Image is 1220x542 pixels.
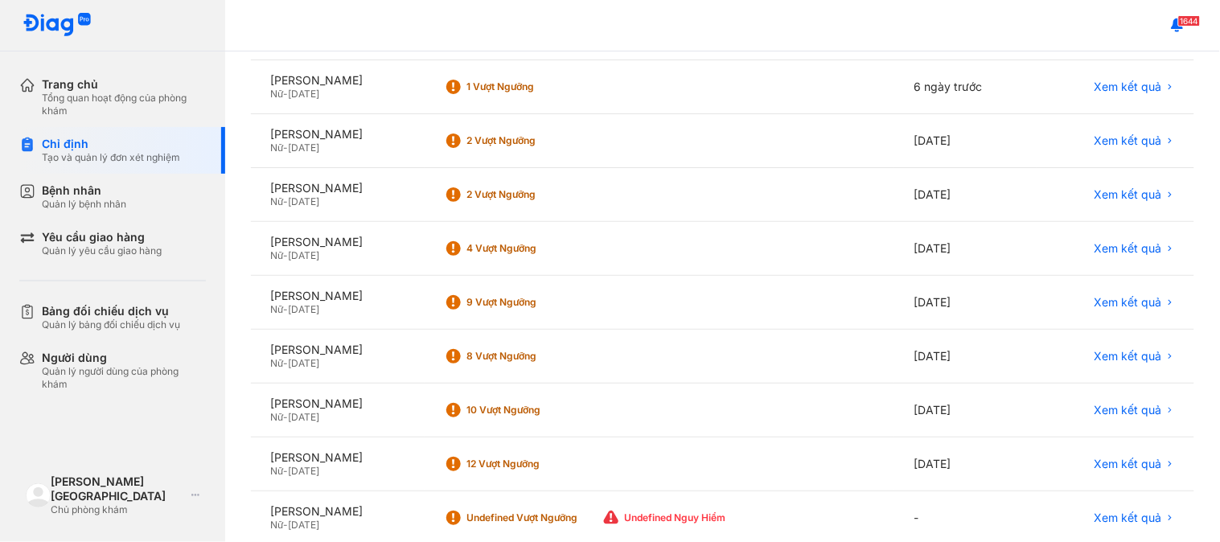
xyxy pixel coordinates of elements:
[42,151,180,164] div: Tạo và quản lý đơn xét nghiệm
[270,289,405,303] div: [PERSON_NAME]
[270,519,283,531] span: Nữ
[42,230,162,244] div: Yêu cầu giao hàng
[270,357,283,369] span: Nữ
[1095,349,1162,363] span: Xem kết quả
[42,365,206,391] div: Quản lý người dùng của phòng khám
[288,519,319,531] span: [DATE]
[894,437,1036,491] div: [DATE]
[466,511,595,524] div: undefined Vượt ngưỡng
[42,137,180,151] div: Chỉ định
[1095,80,1162,94] span: Xem kết quả
[283,465,288,477] span: -
[270,127,405,142] div: [PERSON_NAME]
[1095,241,1162,256] span: Xem kết quả
[42,351,206,365] div: Người dùng
[283,357,288,369] span: -
[288,195,319,207] span: [DATE]
[1095,187,1162,202] span: Xem kết quả
[288,465,319,477] span: [DATE]
[270,181,405,195] div: [PERSON_NAME]
[1095,403,1162,417] span: Xem kết quả
[270,235,405,249] div: [PERSON_NAME]
[270,88,283,100] span: Nữ
[466,350,595,363] div: 8 Vượt ngưỡng
[466,458,595,470] div: 12 Vượt ngưỡng
[288,88,319,100] span: [DATE]
[1095,457,1162,471] span: Xem kết quả
[466,188,595,201] div: 2 Vượt ngưỡng
[1178,15,1201,27] span: 1644
[283,411,288,423] span: -
[270,465,283,477] span: Nữ
[894,330,1036,384] div: [DATE]
[894,114,1036,168] div: [DATE]
[283,142,288,154] span: -
[1095,511,1162,525] span: Xem kết quả
[42,183,126,198] div: Bệnh nhân
[270,142,283,154] span: Nữ
[624,511,753,524] div: undefined Nguy hiểm
[283,88,288,100] span: -
[466,404,595,417] div: 10 Vượt ngưỡng
[42,244,162,257] div: Quản lý yêu cầu giao hàng
[466,242,595,255] div: 4 Vượt ngưỡng
[466,134,595,147] div: 2 Vượt ngưỡng
[466,80,595,93] div: 1 Vượt ngưỡng
[288,357,319,369] span: [DATE]
[51,503,185,516] div: Chủ phòng khám
[23,13,92,38] img: logo
[51,474,185,503] div: [PERSON_NAME][GEOGRAPHIC_DATA]
[270,249,283,261] span: Nữ
[42,318,180,331] div: Quản lý bảng đối chiếu dịch vụ
[42,92,206,117] div: Tổng quan hoạt động của phòng khám
[270,396,405,411] div: [PERSON_NAME]
[894,276,1036,330] div: [DATE]
[1095,133,1162,148] span: Xem kết quả
[270,504,405,519] div: [PERSON_NAME]
[42,198,126,211] div: Quản lý bệnh nhân
[42,304,180,318] div: Bảng đối chiếu dịch vụ
[288,303,319,315] span: [DATE]
[270,195,283,207] span: Nữ
[283,519,288,531] span: -
[26,483,51,508] img: logo
[270,450,405,465] div: [PERSON_NAME]
[270,411,283,423] span: Nữ
[270,73,405,88] div: [PERSON_NAME]
[466,296,595,309] div: 9 Vượt ngưỡng
[894,60,1036,114] div: 6 ngày trước
[42,77,206,92] div: Trang chủ
[283,249,288,261] span: -
[288,142,319,154] span: [DATE]
[283,195,288,207] span: -
[1095,295,1162,310] span: Xem kết quả
[894,384,1036,437] div: [DATE]
[288,249,319,261] span: [DATE]
[270,303,283,315] span: Nữ
[894,168,1036,222] div: [DATE]
[283,303,288,315] span: -
[270,343,405,357] div: [PERSON_NAME]
[288,411,319,423] span: [DATE]
[894,222,1036,276] div: [DATE]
